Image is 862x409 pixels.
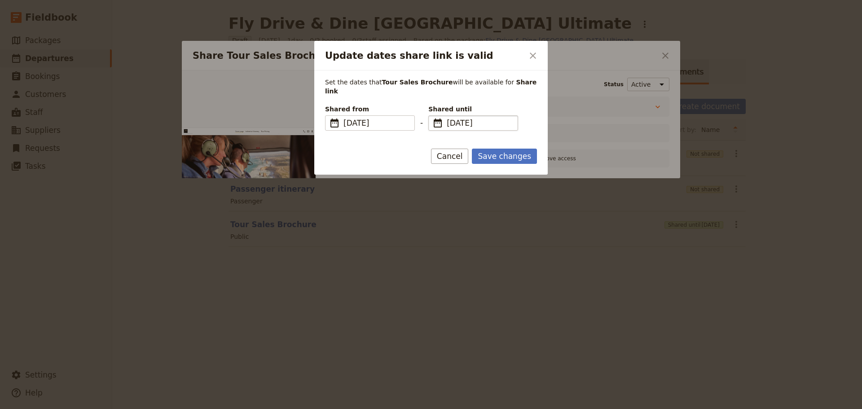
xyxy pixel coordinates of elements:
[325,49,523,62] h2: Update dates share link is valid
[552,7,567,22] button: Download pdf
[325,78,537,96] p: Set the dates that will be available for
[382,79,453,86] strong: Tour Sales Brochure
[32,289,58,300] span: [DATE]
[518,7,533,22] a: +61 430 279 438
[472,149,537,164] button: Save changes
[343,118,409,128] span: [DATE]
[11,5,89,21] img: Great Private Tours logo
[428,105,518,114] span: Shared until
[431,149,469,164] button: Cancel
[432,118,443,128] span: ​
[420,117,423,131] span: -
[32,239,542,289] h1: Fly Drive & Dine [GEOGRAPHIC_DATA] Ultimate
[274,9,333,21] a: Indicative Itinerary
[340,9,377,21] a: Tour Pricing
[447,118,512,128] span: [DATE]
[231,9,267,21] a: Cover page
[69,289,136,300] span: 8:30am – 6:45pm
[525,48,541,63] button: Close dialog
[325,105,415,114] span: Shared from
[329,118,340,128] span: ​
[535,7,550,22] a: bookings@greatprivatetours.com.au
